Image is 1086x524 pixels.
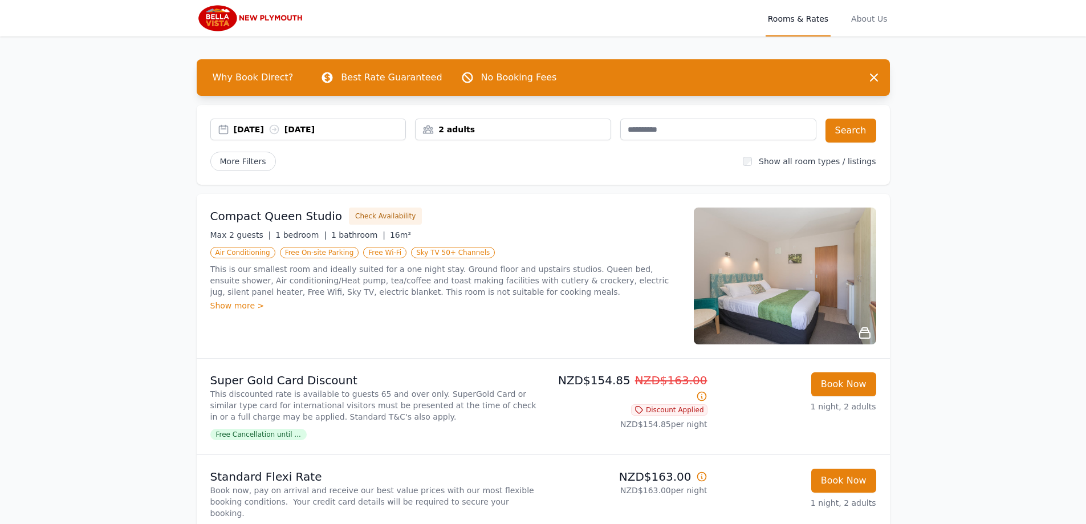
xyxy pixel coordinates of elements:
span: Discount Applied [631,404,707,416]
p: NZD$154.85 per night [548,419,707,430]
button: Check Availability [349,208,422,225]
span: Why Book Direct? [204,66,303,89]
p: Book now, pay on arrival and receive our best value prices with our most flexible booking conditi... [210,485,539,519]
span: Sky TV 50+ Channels [411,247,495,258]
button: Book Now [811,372,876,396]
span: Max 2 guests | [210,230,271,239]
p: 1 night, 2 adults [717,497,876,509]
span: Free Cancellation until ... [210,429,307,440]
label: Show all room types / listings [759,157,876,166]
span: Free Wi-Fi [363,247,406,258]
div: [DATE] [DATE] [234,124,406,135]
p: NZD$154.85 [548,372,707,404]
p: Best Rate Guaranteed [341,71,442,84]
span: 1 bathroom | [331,230,385,239]
p: 1 night, 2 adults [717,401,876,412]
p: This is our smallest room and ideally suited for a one night stay. Ground floor and upstairs stud... [210,263,680,298]
p: This discounted rate is available to guests 65 and over only. SuperGold Card or similar type card... [210,388,539,423]
span: Air Conditioning [210,247,275,258]
p: NZD$163.00 per night [548,485,707,496]
button: Search [825,119,876,143]
span: More Filters [210,152,276,171]
h3: Compact Queen Studio [210,208,343,224]
span: 1 bedroom | [275,230,327,239]
button: Book Now [811,469,876,493]
span: NZD$163.00 [635,373,707,387]
p: Standard Flexi Rate [210,469,539,485]
p: No Booking Fees [481,71,557,84]
p: NZD$163.00 [548,469,707,485]
img: Bella Vista New Plymouth [197,5,307,32]
div: 2 adults [416,124,611,135]
p: Super Gold Card Discount [210,372,539,388]
span: 16m² [390,230,411,239]
span: Free On-site Parking [280,247,359,258]
div: Show more > [210,300,680,311]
